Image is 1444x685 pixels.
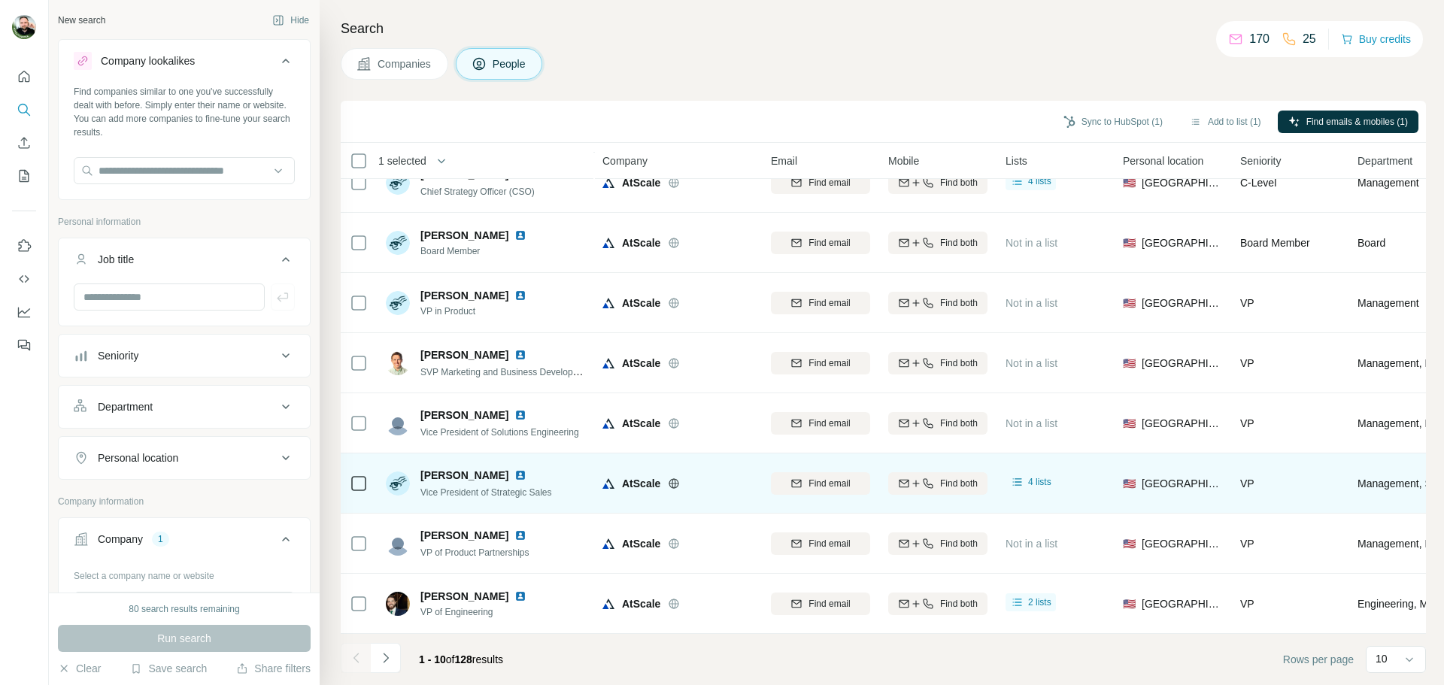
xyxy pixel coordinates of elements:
[1142,356,1222,371] span: [GEOGRAPHIC_DATA]
[386,592,410,616] img: Avatar
[888,232,987,254] button: Find both
[493,56,527,71] span: People
[1006,357,1057,369] span: Not in a list
[602,153,648,168] span: Company
[771,532,870,555] button: Find email
[1142,536,1222,551] span: [GEOGRAPHIC_DATA]
[888,352,987,374] button: Find both
[98,450,178,465] div: Personal location
[622,536,660,551] span: AtScale
[602,297,614,309] img: Logo of AtScale
[1283,652,1354,667] span: Rows per page
[940,356,978,370] span: Find both
[602,357,614,369] img: Logo of AtScale
[420,547,529,558] span: VP of Product Partnerships
[59,43,310,85] button: Company lookalikes
[940,477,978,490] span: Find both
[808,417,850,430] span: Find email
[58,14,105,27] div: New search
[1123,356,1136,371] span: 🇺🇸
[59,521,310,563] button: Company1
[420,589,508,604] span: [PERSON_NAME]
[59,338,310,374] button: Seniority
[622,235,660,250] span: AtScale
[378,153,426,168] span: 1 selected
[888,593,987,615] button: Find both
[371,643,401,673] button: Navigate to next page
[1306,115,1408,129] span: Find emails & mobiles (1)
[888,412,987,435] button: Find both
[771,292,870,314] button: Find email
[1240,177,1276,189] span: C-Level
[1240,417,1254,429] span: VP
[262,9,320,32] button: Hide
[1142,235,1222,250] span: [GEOGRAPHIC_DATA]
[386,532,410,556] img: Avatar
[129,602,239,616] div: 80 search results remaining
[455,653,472,665] span: 128
[98,532,143,547] div: Company
[888,153,919,168] span: Mobile
[1028,475,1051,489] span: 4 lists
[420,605,545,619] span: VP of Engineering
[1358,296,1419,311] span: Management
[771,232,870,254] button: Find email
[1142,476,1222,491] span: [GEOGRAPHIC_DATA]
[808,356,850,370] span: Find email
[1142,416,1222,431] span: [GEOGRAPHIC_DATA]
[602,598,614,610] img: Logo of AtScale
[771,412,870,435] button: Find email
[771,352,870,374] button: Find email
[1240,153,1281,168] span: Seniority
[1053,111,1173,133] button: Sync to HubSpot (1)
[386,471,410,496] img: Avatar
[514,409,526,421] img: LinkedIn logo
[940,417,978,430] span: Find both
[1142,596,1222,611] span: [GEOGRAPHIC_DATA]
[514,289,526,302] img: LinkedIn logo
[1358,235,1385,250] span: Board
[622,175,660,190] span: AtScale
[378,56,432,71] span: Companies
[602,538,614,550] img: Logo of AtScale
[152,532,169,546] div: 1
[771,593,870,615] button: Find email
[602,477,614,490] img: Logo of AtScale
[1376,651,1388,666] p: 10
[808,296,850,310] span: Find email
[1142,175,1222,190] span: [GEOGRAPHIC_DATA]
[420,347,508,362] span: [PERSON_NAME]
[1142,296,1222,311] span: [GEOGRAPHIC_DATA]
[1358,175,1419,190] span: Management
[58,661,101,676] button: Clear
[1240,598,1254,610] span: VP
[1123,596,1136,611] span: 🇺🇸
[420,468,508,483] span: [PERSON_NAME]
[1240,237,1310,249] span: Board Member
[12,232,36,259] button: Use Surfe on LinkedIn
[1303,30,1316,48] p: 25
[940,176,978,189] span: Find both
[58,495,311,508] p: Company information
[622,416,660,431] span: AtScale
[1123,153,1203,168] span: Personal location
[386,351,410,375] img: Avatar
[1028,174,1051,188] span: 4 lists
[940,537,978,550] span: Find both
[98,399,153,414] div: Department
[888,532,987,555] button: Find both
[1341,29,1411,50] button: Buy credits
[420,408,508,423] span: [PERSON_NAME]
[514,469,526,481] img: LinkedIn logo
[808,176,850,189] span: Find email
[602,417,614,429] img: Logo of AtScale
[12,332,36,359] button: Feedback
[514,529,526,541] img: LinkedIn logo
[1006,417,1057,429] span: Not in a list
[771,171,870,194] button: Find email
[420,244,545,258] span: Board Member
[130,661,207,676] button: Save search
[1240,357,1254,369] span: VP
[888,292,987,314] button: Find both
[771,153,797,168] span: Email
